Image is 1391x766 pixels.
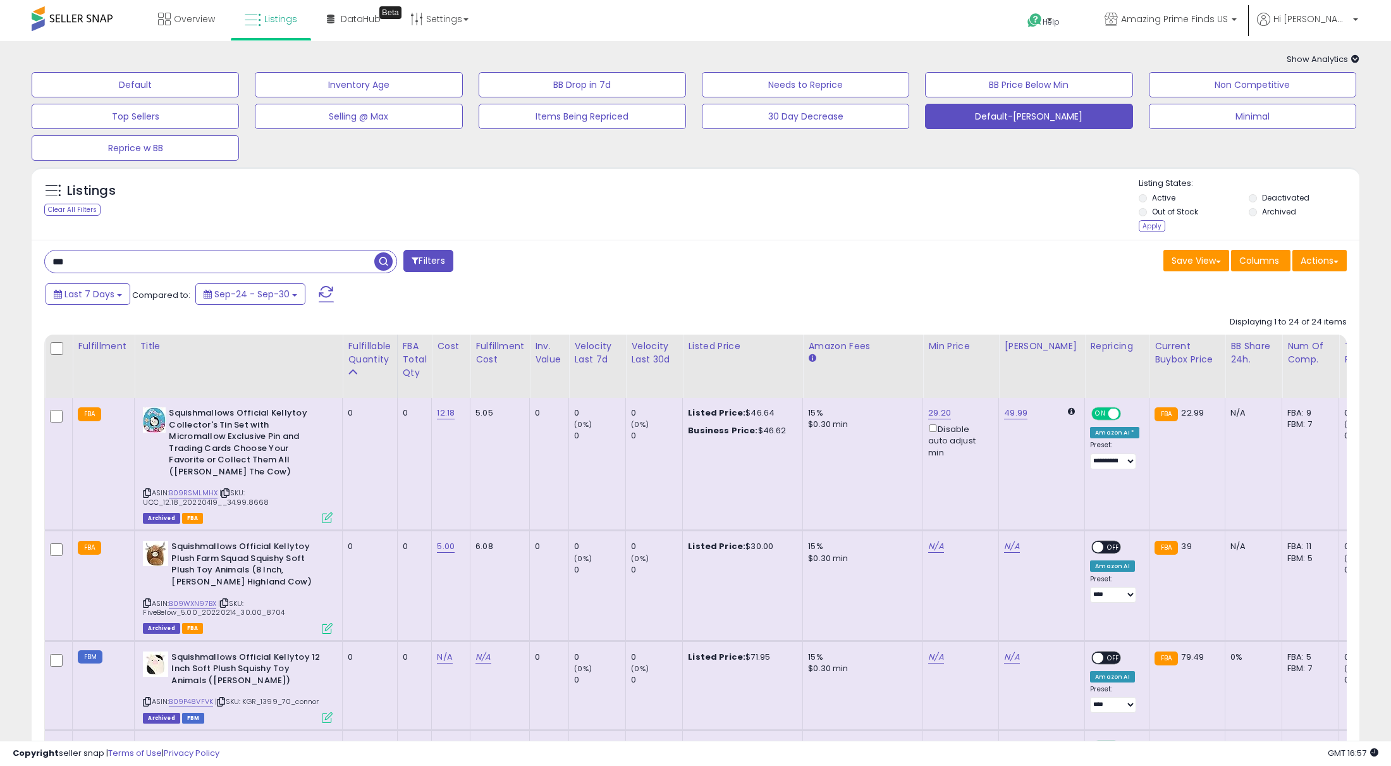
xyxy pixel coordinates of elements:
[688,540,745,552] b: Listed Price:
[808,553,913,564] div: $0.30 min
[574,340,620,366] div: Velocity Last 7d
[403,250,453,272] button: Filters
[631,541,682,552] div: 0
[255,72,462,97] button: Inventory Age
[688,541,793,552] div: $30.00
[143,713,180,724] span: Listings that have been deleted from Seller Central
[143,407,333,522] div: ASIN:
[631,430,682,442] div: 0
[1328,747,1378,759] span: 2025-10-9 16:57 GMT
[1027,13,1043,28] i: Get Help
[1090,560,1134,572] div: Amazon AI
[702,72,909,97] button: Needs to Reprice
[108,747,162,759] a: Terms of Use
[264,13,297,25] span: Listings
[1149,104,1356,129] button: Minimal
[403,407,422,419] div: 0
[1139,220,1165,232] div: Apply
[341,13,381,25] span: DataHub
[1163,250,1229,271] button: Save View
[195,283,305,305] button: Sep-24 - Sep-30
[1090,685,1139,713] div: Preset:
[1287,652,1329,663] div: FBA: 5
[631,419,649,429] small: (0%)
[1287,553,1329,564] div: FBM: 5
[44,204,101,216] div: Clear All Filters
[1344,419,1362,429] small: (0%)
[475,651,491,664] a: N/A
[1121,13,1228,25] span: Amazing Prime Finds US
[688,424,757,436] b: Business Price:
[475,541,520,552] div: 6.08
[1090,671,1134,683] div: Amazon AI
[174,13,215,25] span: Overview
[143,652,333,722] div: ASIN:
[1004,340,1079,353] div: [PERSON_NAME]
[574,564,625,576] div: 0
[1231,250,1290,271] button: Columns
[403,541,422,552] div: 0
[78,650,102,664] small: FBM
[1181,540,1191,552] span: 39
[32,72,239,97] button: Default
[348,652,387,663] div: 0
[403,652,422,663] div: 0
[1139,178,1359,190] p: Listing States:
[702,104,909,129] button: 30 Day Decrease
[928,407,951,419] a: 29.20
[64,288,114,300] span: Last 7 Days
[1155,340,1220,366] div: Current Buybox Price
[169,407,322,481] b: Squishmallows Official Kellytoy Collector's Tin Set with Micromallow Exclusive Pin and Trading Ca...
[1257,13,1358,41] a: Hi [PERSON_NAME]
[1287,340,1333,366] div: Num of Comp.
[1149,72,1356,97] button: Non Competitive
[574,541,625,552] div: 0
[143,623,180,634] span: Listings that have been deleted from Seller Central
[437,651,452,664] a: N/A
[1004,407,1027,419] a: 49.99
[688,407,745,419] b: Listed Price:
[1273,13,1349,25] span: Hi [PERSON_NAME]
[1287,407,1329,419] div: FBA: 9
[808,407,913,419] div: 15%
[631,652,682,663] div: 0
[631,564,682,576] div: 0
[348,407,387,419] div: 0
[631,553,649,564] small: (0%)
[1230,407,1272,419] div: N/A
[631,340,677,366] div: Velocity Last 30d
[437,340,465,353] div: Cost
[437,540,455,553] a: 5.00
[1287,53,1359,65] span: Show Analytics
[143,513,180,524] span: Listings that have been deleted from Seller Central
[1093,409,1108,419] span: ON
[1287,663,1329,674] div: FBM: 7
[143,598,285,617] span: | SKU: FiveBelow_5.00_20220214_30.00_8704
[1119,409,1139,419] span: OFF
[535,652,559,663] div: 0
[171,541,325,591] b: Squishmallows Official Kellytoy Plush Farm Squad Squishy Soft Plush Toy Animals (8 Inch, [PERSON_...
[164,747,219,759] a: Privacy Policy
[143,407,166,433] img: 51sJlZY7z3L._SL40_.jpg
[1104,542,1124,553] span: OFF
[13,747,59,759] strong: Copyright
[574,430,625,442] div: 0
[1239,254,1279,267] span: Columns
[67,182,116,200] h5: Listings
[1004,651,1019,664] a: N/A
[78,407,101,421] small: FBA
[1230,541,1272,552] div: N/A
[1287,541,1329,552] div: FBA: 11
[535,340,563,366] div: Inv. value
[1262,206,1296,217] label: Archived
[255,104,462,129] button: Selling @ Max
[574,553,592,564] small: (0%)
[379,6,401,19] div: Tooltip anchor
[1230,652,1272,663] div: 0%
[1152,192,1175,203] label: Active
[631,664,649,674] small: (0%)
[1262,192,1309,203] label: Deactivated
[574,674,625,686] div: 0
[437,407,455,419] a: 12.18
[928,422,989,459] div: Disable auto adjust min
